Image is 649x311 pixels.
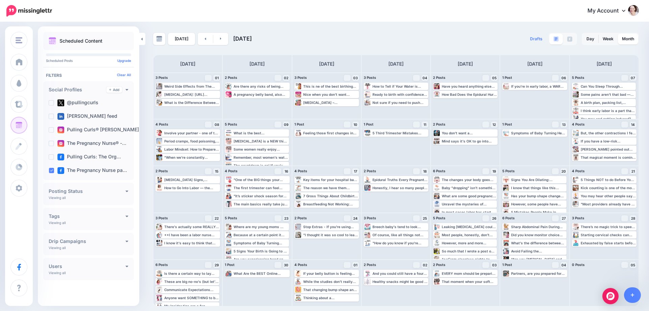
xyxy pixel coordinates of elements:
p: Scheduled Posts [46,59,131,62]
span: 22 [215,217,219,220]
div: Baby "dropping" isn't something that we "check" for before delivery. Read the full article: Sympt... [442,186,496,190]
div: Thinking about a [MEDICAL_DATA]? It’s normal to feel anxious or unsure. Read more 👉 [URL] [303,296,358,300]
div: Epidural Truths Every Pregnant Mom Should Know Read more 👉 [URL] [372,178,428,182]
div: What are some good pregnancy classes taught by labor nurses? Read more 👉 [URL][DOMAIN_NAME] [442,194,496,198]
div: What is the Difference Between True Labor Contractions and [MEDICAL_DATA]? Read the full article:... [164,101,219,105]
div: Mind says it's OK to go into labor (things are safe — think about our early ancestors who didn't ... [442,139,497,143]
div: I know that things like this (things that go "in" an "exit only" hole in our minds) can seem real... [511,186,566,190]
span: 02 [423,263,427,267]
a: 12 [491,121,498,128]
span: 12 [492,123,496,126]
span: 1 Post [294,122,304,126]
div: Key items for your hospital bag include a hair tie, an external charger, and [MEDICAL_DATA] to co... [303,178,358,182]
a: 28 [630,215,636,221]
div: 5 Signs Your Birth is Going to Be Hard Read more 👉 [URL] [234,249,288,253]
p: Viewing all [49,196,66,200]
p: Viewing all [49,271,66,275]
label: Pulling Curls: The Org… [57,154,121,160]
span: 1 Post [502,122,512,126]
span: 19 [492,170,496,173]
label: @pullingcurls [57,99,98,106]
span: 06 [561,76,566,80]
a: 18 [422,168,428,174]
div: Period cramps, food poisoning, or labor? Learn how to tell the difference and what signs to watch... [164,139,219,143]
h4: Posting Status [49,189,125,194]
h4: [DATE] [249,60,265,68]
span: 1 Post [225,263,235,267]
p: Viewing all [49,221,66,225]
img: calendar-grey-darker.png [156,36,162,42]
div: "How do you know if you’re getting real informed consent and not just a rushed explanation? This ... [372,241,428,245]
span: 03 [492,263,497,267]
div: Partners, are you prepared for what really happens during labor? See why it’s so important to get... [511,271,566,275]
div: Breastfeeding Not Working: Transition from breastmilk to formula?: [URL] [303,202,358,206]
h4: Filters [46,73,131,78]
div: What Are the BEST Online Childbirth Classes for First Time Parents?: [URL][DOMAIN_NAME] [234,271,289,275]
img: twitter-square.png [57,99,64,106]
span: 08 [215,123,219,126]
span: 6 Posts [433,169,446,173]
label: The Pregnancy Nurse pa… [57,167,127,174]
div: You may hear other people say "you're carrying so high" — oh "your baby is so low" and that is du... [581,194,636,198]
div: Is there a certain way to lay during sleep to induce labor? Read more 👉 [URL][DOMAIN_NAME] [164,271,219,275]
div: So much that I wrote a post on the worst parts of pregnancy — but there is also a LOT to be grate... [442,249,496,253]
span: 24 [353,217,358,220]
div: Are you experiencing hand and finger joint pain during your pregnancy? Read more 👉 [URL][DOMAIN_N... [234,257,288,261]
p: Viewing all [49,246,66,250]
a: 07 [630,75,636,81]
div: How to Tell if Your Water is Leaking Slowly?: [URL][DOMAIN_NAME] [372,84,428,88]
span: 5 Posts [225,122,237,126]
div: "**From sleepless nights to last-minute prepping, the final stretch of pregnancy is exhausting. A... [442,257,496,261]
a: 02 [422,262,428,268]
div: You don't want a [MEDICAL_DATA], but if baby heart rate is dropping a lot during your labor — wou... [442,131,497,135]
div: Open Intercom Messenger [602,288,619,304]
div: Exhausted by false starts before real labor? Hear [PERSON_NAME]’s advice (and personal story!) ab... [581,241,636,245]
label: Pulling Curls® [PERSON_NAME] … [57,127,145,133]
span: 3 Posts [364,216,376,220]
a: 25 [422,215,428,221]
div: I think early labor is a part that a LOT of people over-think and possibly ruin — so I'm excited ... [581,109,635,113]
a: 29 [213,262,220,268]
span: 17 [354,170,357,173]
div: Stop Extras - If you're using things like lotions, soaking in bubble baths, or something similar ... [303,225,358,229]
span: 5 Posts [502,169,515,173]
span: 0 Posts [572,263,585,267]
div: In most cases labor has started or will start soon (check out my post on how to know if you're in... [442,210,496,214]
div: There’s no magic trick to speed up labor, but these 5 can help! Read more 👉 [URL] [581,225,636,229]
div: The main basics really take just 3 hours — and is done in less than 20 minute chunks that are eas... [234,202,289,206]
a: Month [618,34,638,44]
a: Add [106,87,122,93]
div: And you could still have a fourth degree having a regular without assisted [MEDICAL_DATA], having... [372,271,428,275]
span: 14 [631,123,635,126]
div: Some pains aren't that bad — but you worry something is wrong. Read more 👉 [URL] [581,92,635,96]
img: linkedin-square.png [57,113,64,120]
span: 2 Posts [433,122,446,126]
a: 30 [283,262,290,268]
div: "When we're constantly watching you to see if labor is progressing, how you & baby are doing — th... [164,155,219,159]
h4: Drip Campaigns [49,239,125,244]
div: "Most providers already have an anti-nausea drug already ordered for you" [URL][DOMAIN_NAME] [581,202,636,206]
img: instagram-square.png [57,140,64,147]
a: 16 [283,168,290,174]
span: 05 [631,263,635,267]
span: 6 Posts [155,263,168,267]
div: The changes your body goes through before labor are incredible and unique. But how do you truly k... [442,178,496,182]
div: My Insider tips are a fan favorite and really help YOU get in control of your birth! Read more 👉 ... [164,304,219,308]
a: 27 [560,215,567,221]
span: 5 Posts [572,75,584,80]
span: 4 Posts [155,122,168,126]
span: 1 Post [502,75,512,80]
a: Day [582,34,598,44]
a: 24 [352,215,359,221]
a: 22 [213,215,220,221]
span: 04 [423,76,427,80]
div: A birth plan, packing list, checklists, all free! Read more 👉 [URL] [581,101,635,105]
div: Avoid Failing the [MEDICAL_DATA] During Pregnancy ▸ [URL] [511,249,566,253]
div: Sharp Abdominal Pain During Pregnancy: Causes at 21’ish weeks?: [URL] [511,225,566,229]
span: 4 Posts [225,169,238,173]
label: [PERSON_NAME] feed [57,113,117,120]
span: 1 Post [364,122,374,126]
div: "I thought it was so cool to learn what contractions actually do — isn't it amazing???" Read more... [303,233,358,237]
span: 16 [285,170,288,173]
div: Ready to birth with confidence? Discover birthing classes taught by real labor nurses who’ve supp... [372,92,428,96]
